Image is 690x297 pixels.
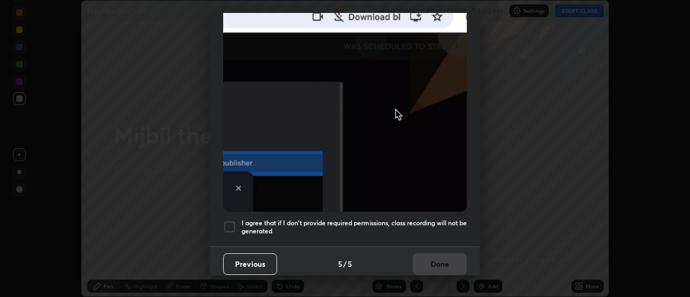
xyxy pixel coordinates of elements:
[338,258,342,270] h4: 5
[348,258,352,270] h4: 5
[343,258,347,270] h4: /
[223,253,277,275] button: Previous
[241,219,467,236] h5: I agree that if I don't provide required permissions, class recording will not be generated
